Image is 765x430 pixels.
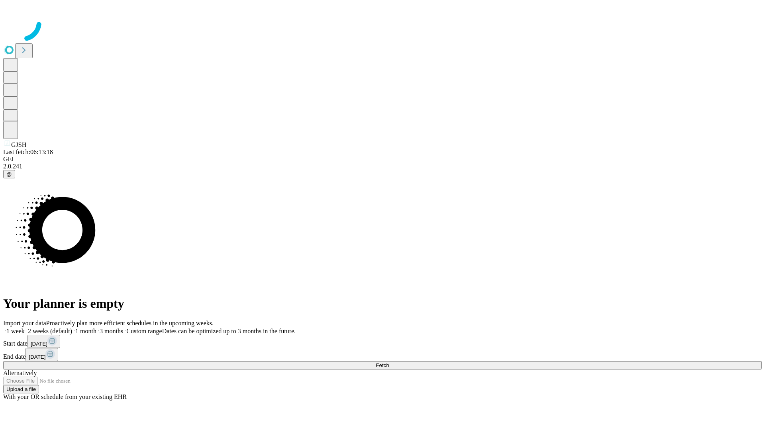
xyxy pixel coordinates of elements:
[3,320,46,326] span: Import your data
[3,335,762,348] div: Start date
[3,170,15,178] button: @
[46,320,214,326] span: Proactively plan more efficient schedules in the upcoming weeks.
[3,361,762,369] button: Fetch
[75,328,96,334] span: 1 month
[6,171,12,177] span: @
[11,141,26,148] span: GJSH
[3,348,762,361] div: End date
[100,328,123,334] span: 3 months
[376,362,389,368] span: Fetch
[29,354,45,360] span: [DATE]
[3,296,762,311] h1: Your planner is empty
[3,149,53,155] span: Last fetch: 06:13:18
[6,328,25,334] span: 1 week
[27,335,60,348] button: [DATE]
[3,393,127,400] span: With your OR schedule from your existing EHR
[3,385,39,393] button: Upload a file
[3,369,37,376] span: Alternatively
[3,156,762,163] div: GEI
[3,163,762,170] div: 2.0.241
[126,328,162,334] span: Custom range
[25,348,58,361] button: [DATE]
[162,328,296,334] span: Dates can be optimized up to 3 months in the future.
[31,341,47,347] span: [DATE]
[28,328,72,334] span: 2 weeks (default)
